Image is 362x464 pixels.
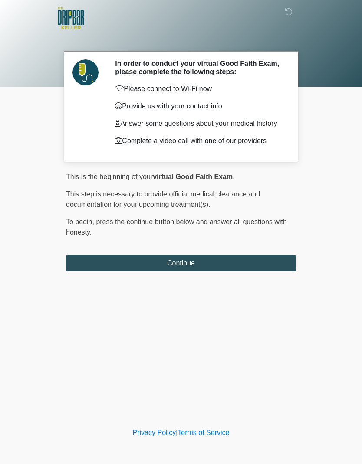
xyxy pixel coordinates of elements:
[72,59,99,85] img: Agent Avatar
[115,59,283,76] h2: In order to conduct your virtual Good Faith Exam, please complete the following steps:
[115,136,283,146] p: Complete a video call with one of our providers
[178,429,229,436] a: Terms of Service
[115,84,283,94] p: Please connect to Wi-Fi now
[153,173,233,180] strong: virtual Good Faith Exam
[115,118,283,129] p: Answer some questions about your medical history
[133,429,176,436] a: Privacy Policy
[115,101,283,111] p: Provide us with your contact info
[66,218,287,236] span: press the continue button below and answer all questions with honesty.
[59,31,303,47] h1: ‎ ‎
[176,429,178,436] a: |
[66,255,296,271] button: Continue
[66,173,153,180] span: This is the beginning of your
[66,218,96,225] span: To begin,
[233,173,234,180] span: .
[57,7,84,29] img: The DRIPBaR - Keller Logo
[66,190,260,208] span: This step is necessary to provide official medical clearance and documentation for your upcoming ...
